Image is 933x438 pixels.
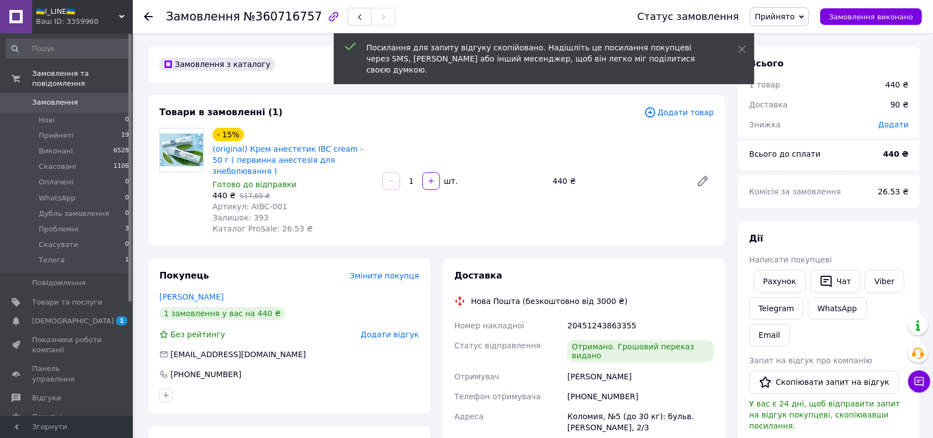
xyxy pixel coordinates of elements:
span: Товари та послуги [32,297,102,307]
span: Оплачені [39,177,74,187]
span: Додати відгук [361,330,419,339]
span: Повідомлення [32,278,86,288]
span: Покупці [32,412,62,422]
span: Товари в замовленні (1) [159,107,283,117]
span: Комісія за замовлення [749,187,841,196]
span: Адреса [454,412,484,421]
span: Показники роботи компанії [32,335,102,355]
span: Додати товар [644,106,714,118]
span: 1106 [113,162,129,172]
span: Знижка [749,120,781,129]
b: 440 ₴ [883,150,909,158]
div: [PHONE_NUMBER] [169,369,242,380]
div: 440 ₴ [885,79,909,90]
div: 440 ₴ [548,173,687,189]
span: 6528 [113,146,129,156]
span: 1 [116,316,127,326]
span: Всього [749,58,784,69]
span: Телега [39,255,65,265]
span: 517,65 ₴ [240,192,270,200]
span: Каталог ProSale: 26.53 ₴ [212,224,313,233]
div: Замовлення з каталогу [159,58,275,71]
span: Доставка [454,270,502,281]
span: Залишок: 393 [212,213,268,222]
span: Скасувати [39,240,78,250]
div: шт. [441,176,459,187]
button: Email [749,324,790,346]
span: У вас є 24 дні, щоб відправити запит на відгук покупцеві, скопіювавши посилання. [749,399,900,430]
span: Нові [39,115,55,125]
span: Скасовані [39,162,76,172]
span: Отримувач [454,372,499,381]
input: Пошук [6,39,130,59]
span: Покупець [159,270,209,281]
a: [PERSON_NAME] [159,292,224,301]
span: 26.53 ₴ [878,187,909,196]
span: 0 [125,177,129,187]
span: 0 [125,209,129,219]
span: 1 товар [749,80,780,89]
span: 1 [125,255,129,265]
span: Замовлення та повідомлення [32,69,133,89]
span: Замовлення [166,10,240,23]
span: Артикул: AIBC-001 [212,202,287,211]
span: Прийнято [755,12,795,21]
span: 0 [125,193,129,203]
span: Дубль замовлення [39,209,109,219]
span: Статус відправлення [454,341,541,350]
div: Отримано. Грошовий переказ видано [567,340,714,362]
span: Додати [878,120,909,129]
img: (original) Крем анестетик IBC cream - 50 г ( первинна анестезія для знеболювання ) [160,133,203,166]
button: Чат з покупцем [908,370,930,393]
div: Посилання для запиту відгуку скопійовано. Надішліть це посилання покупцеві через SMS, [PERSON_NAM... [366,42,711,75]
span: №360716757 [243,10,322,23]
span: Телефон отримувача [454,392,541,401]
span: Змінити покупця [350,271,419,280]
span: Номер накладної [454,321,525,330]
span: 440 ₴ [212,191,236,200]
button: Скопіювати запит на відгук [749,370,899,394]
div: [PHONE_NUMBER] [565,387,716,406]
span: Панель управління [32,364,102,384]
div: [PERSON_NAME] [565,367,716,387]
div: 20451243863355 [565,316,716,336]
span: Без рейтингу [170,330,225,339]
span: 3 [125,224,129,234]
a: WhatsApp [808,297,866,320]
span: 🇺🇦I_LINE🇺🇦 [36,7,119,17]
span: WhatsApp [39,193,75,203]
span: Відгуки [32,393,61,403]
span: Дії [749,233,763,244]
span: 0 [125,240,129,250]
a: Редагувати [692,170,714,192]
a: Telegram [749,297,804,320]
button: Чат [810,270,861,293]
span: [EMAIL_ADDRESS][DOMAIN_NAME] [170,350,306,359]
span: Замовлення [32,97,78,107]
span: [DEMOGRAPHIC_DATA] [32,316,114,326]
span: 19 [121,131,129,141]
span: Замовлення виконано [829,13,913,21]
div: 90 ₴ [884,92,915,117]
span: Запит на відгук про компанію [749,356,872,365]
a: (original) Крем анестетик IBC cream - 50 г ( первинна анестезія для знеболювання ) [212,145,363,176]
span: Виконані [39,146,73,156]
button: Рахунок [754,270,806,293]
div: Нова Пошта (безкоштовно від 3000 ₴) [468,296,630,307]
span: Проблемні [39,224,79,234]
div: Ваш ID: 3359960 [36,17,133,27]
div: Повернутися назад [144,11,153,22]
div: Коломия, №5 (до 30 кг): бульв. [PERSON_NAME], 2/3 [565,406,716,437]
div: 1 замовлення у вас на 440 ₴ [159,307,285,320]
span: Написати покупцеві [749,255,832,264]
span: Готово до відправки [212,180,297,189]
span: Прийняті [39,131,73,141]
span: Всього до сплати [749,150,821,158]
span: Доставка [749,100,787,109]
a: Viber [865,270,904,293]
div: - 15% [212,128,244,141]
div: Статус замовлення [637,11,739,22]
span: 0 [125,115,129,125]
button: Замовлення виконано [820,8,922,25]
